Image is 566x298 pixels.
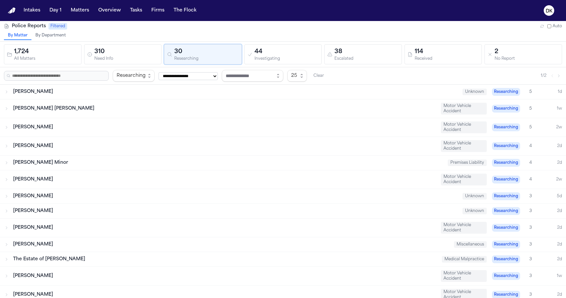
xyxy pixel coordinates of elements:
span: Researching [492,224,520,232]
button: 114Received [405,44,482,64]
div: 25 [291,72,298,80]
span: Researching [492,207,520,215]
span: Researching [492,272,520,280]
span: [PERSON_NAME] [13,242,53,247]
span: [PERSON_NAME] [13,89,53,94]
span: [PERSON_NAME] [PERSON_NAME] [13,106,94,111]
span: Researching [492,192,520,200]
div: Researching [117,72,145,80]
span: 5 police reports [529,125,532,129]
div: 114 [415,47,479,56]
div: 1,724 [14,47,79,56]
span: Motor Vehicle Accident [441,140,487,152]
button: 38Escalated [324,44,402,64]
div: 5d [541,194,562,199]
span: Medical Malpractice [442,256,487,263]
div: 2d [541,143,562,149]
span: [PERSON_NAME] [13,194,53,199]
span: 3 police reports [529,209,532,213]
span: 5 police reports [529,107,532,111]
span: Researching [492,88,520,96]
span: Researching [492,159,520,167]
h1: Police Reports [12,23,46,30]
button: 1,724All Matters [4,44,82,64]
span: Researching [492,142,520,150]
div: 30 [174,47,239,56]
div: 38 [334,47,399,56]
div: 310 [94,47,159,56]
div: No Report [495,56,559,61]
button: Matters [68,5,92,16]
div: 2d [541,208,562,214]
span: [PERSON_NAME] [13,273,53,278]
span: 3 police reports [529,226,532,230]
div: Researching [174,56,239,61]
button: Firms [149,5,167,16]
div: 1w [541,273,562,279]
div: All Matters [14,56,79,61]
div: Received [415,56,479,61]
span: Unknown [462,208,487,214]
div: 2d [541,242,562,247]
span: Motor Vehicle Accident [441,121,487,133]
div: 44 [255,47,319,56]
input: Auto [547,24,551,28]
div: 2w [541,177,562,182]
span: [PERSON_NAME] [13,292,53,297]
button: By Department [31,32,70,40]
div: Investigating [255,56,319,61]
span: Filtered [48,23,67,30]
button: 30Researching [164,44,242,64]
button: Overview [96,5,123,16]
div: 2d [541,292,562,297]
button: Day 1 [47,5,64,16]
span: 1 / 2 [541,73,546,78]
button: Tasks [127,5,145,16]
span: Motor Vehicle Accident [441,174,487,185]
span: 4 police reports [529,161,532,165]
button: 44Investigating [244,44,322,64]
span: 3 police reports [529,243,532,246]
span: Researching [492,123,520,131]
span: 4 police reports [529,178,532,181]
span: Motor Vehicle Accident [441,222,487,234]
span: Researching [492,241,520,248]
span: Researching [492,105,520,113]
span: Unknown [462,89,487,95]
span: 3 police reports [529,194,532,198]
a: Home [8,8,16,14]
button: Clear [311,71,327,80]
div: 1w [541,106,562,111]
button: Intakes [21,5,43,16]
div: 2w [541,125,562,130]
span: 4 police reports [529,144,532,148]
div: 2d [541,257,562,262]
span: [PERSON_NAME] [13,177,53,182]
img: Finch Logo [8,8,16,14]
span: Motor Vehicle Accident [441,270,487,282]
div: Escalated [334,56,399,61]
span: Researching [492,255,520,263]
span: 3 police reports [529,293,532,297]
div: 2d [541,225,562,230]
span: Motor Vehicle Accident [441,103,487,115]
button: Investigation Status [113,70,155,82]
div: 1d [541,89,562,95]
span: [PERSON_NAME] Minor [13,160,68,165]
button: By Matter [4,32,31,40]
span: Researching [492,176,520,183]
button: 310Need Info [84,44,162,64]
a: The Flock [171,5,199,16]
span: [PERSON_NAME] [13,225,53,230]
span: 3 police reports [529,274,532,278]
span: [PERSON_NAME] [13,143,53,148]
button: Items per page [287,70,307,82]
span: 5 police reports [529,90,532,94]
span: Premises Liability [448,160,487,166]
